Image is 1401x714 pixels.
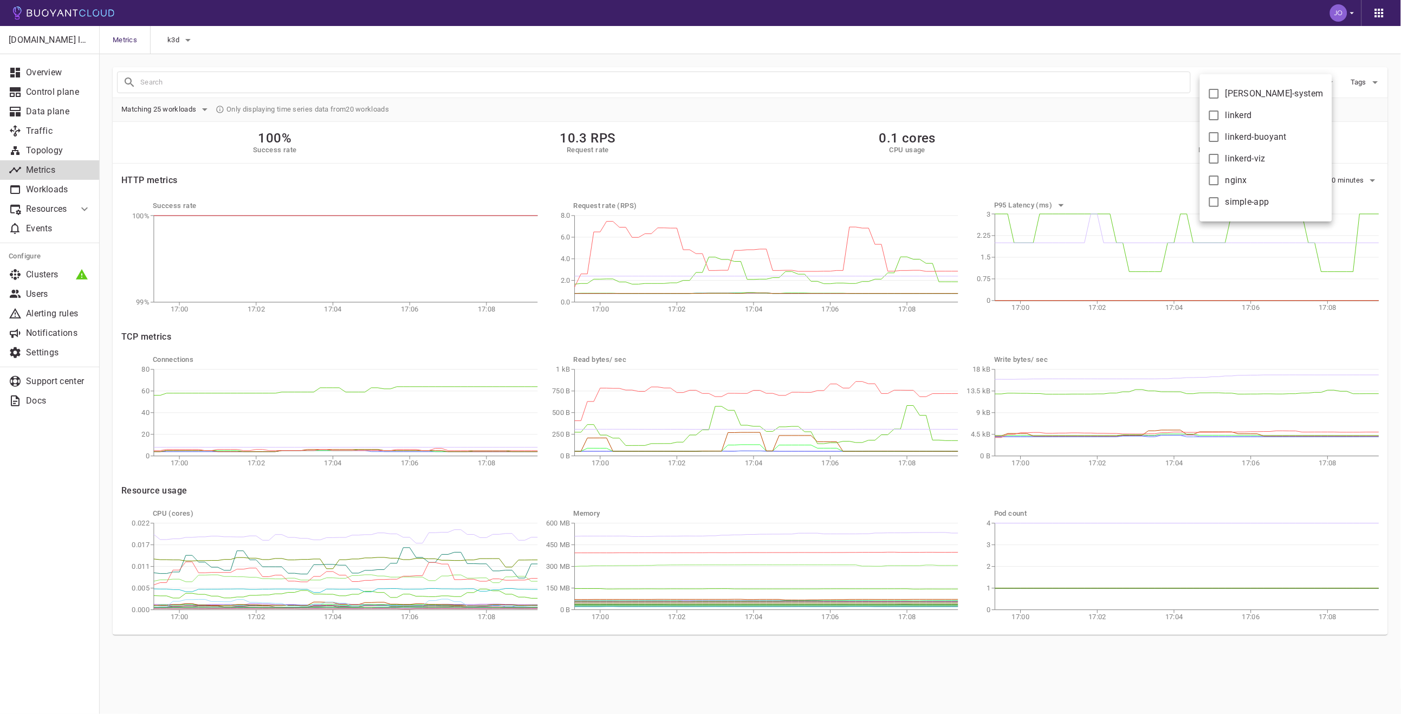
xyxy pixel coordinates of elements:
[1225,88,1324,99] span: [PERSON_NAME]-system
[1225,197,1269,207] span: simple-app
[1225,110,1252,121] span: linkerd
[1225,175,1248,186] span: nginx
[1225,132,1287,142] span: linkerd-buoyant
[1225,153,1266,164] span: linkerd-viz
